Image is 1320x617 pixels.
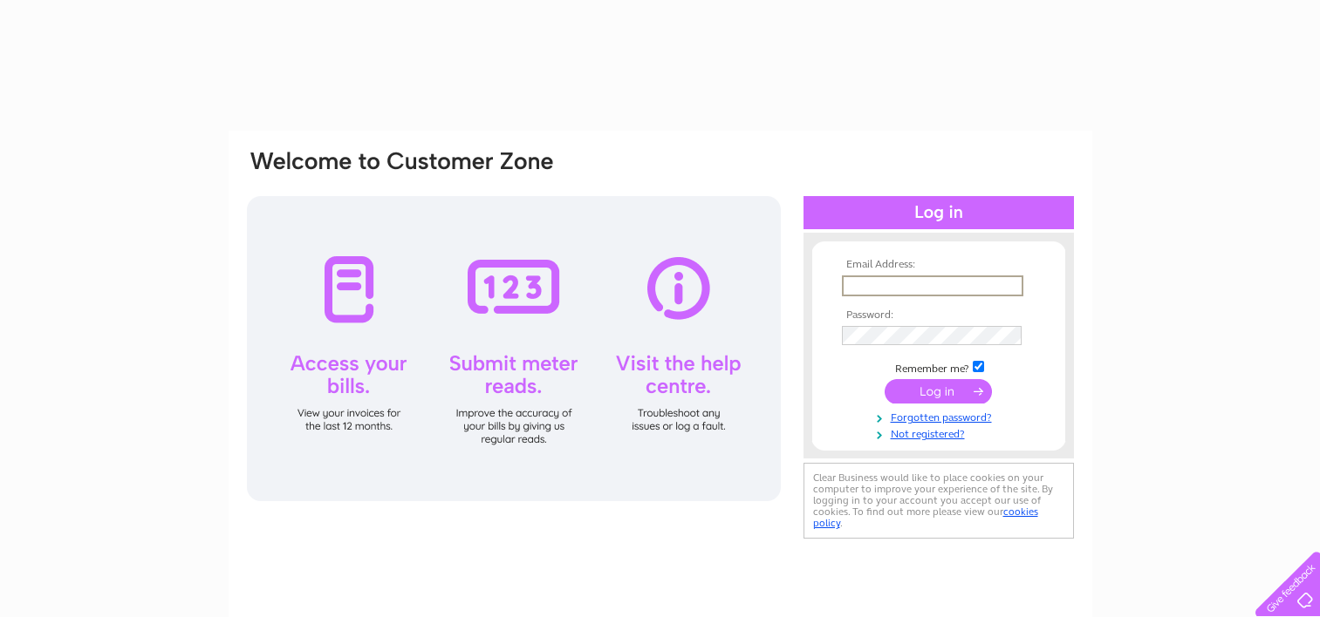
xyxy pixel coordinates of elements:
[838,309,1040,322] th: Password:
[838,259,1040,271] th: Email Address:
[838,358,1040,376] td: Remember me?
[804,463,1074,539] div: Clear Business would like to place cookies on your computer to improve your experience of the sit...
[842,408,1040,424] a: Forgotten password?
[813,505,1038,529] a: cookies policy
[842,424,1040,441] a: Not registered?
[885,379,992,403] input: Submit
